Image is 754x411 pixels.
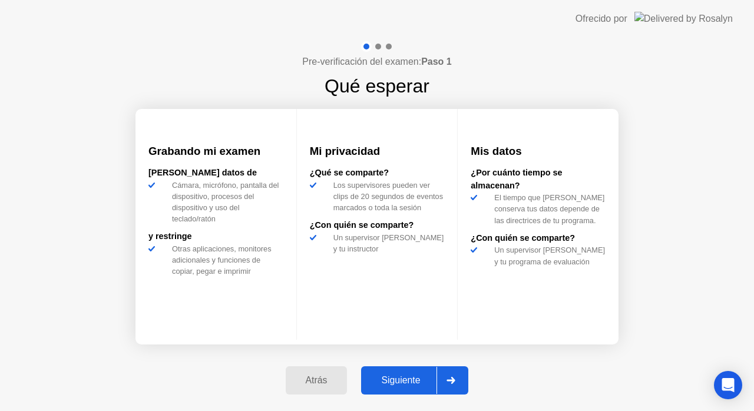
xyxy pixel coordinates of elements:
div: [PERSON_NAME] datos de [148,167,283,180]
h1: Qué esperar [325,72,429,100]
div: Cámara, micrófono, pantalla del dispositivo, procesos del dispositivo y uso del teclado/ratón [167,180,283,225]
div: ¿Con quién se comparte? [310,219,445,232]
b: Paso 1 [421,57,452,67]
h4: Pre-verificación del examen: [302,55,451,69]
div: y restringe [148,230,283,243]
button: Atrás [286,366,348,395]
div: ¿Por cuánto tiempo se almacenan? [471,167,606,192]
h3: Grabando mi examen [148,143,283,160]
div: El tiempo que [PERSON_NAME] conserva tus datos depende de las directrices de tu programa. [490,192,606,226]
div: Open Intercom Messenger [714,371,742,399]
div: Otras aplicaciones, monitores adicionales y funciones de copiar, pegar e imprimir [167,243,283,277]
div: Un supervisor [PERSON_NAME] y tu programa de evaluación [490,244,606,267]
div: Un supervisor [PERSON_NAME] y tu instructor [329,232,445,254]
div: Siguiente [365,375,436,386]
img: Delivered by Rosalyn [634,12,733,25]
div: ¿Qué se comparte? [310,167,445,180]
h3: Mi privacidad [310,143,445,160]
div: Atrás [289,375,344,386]
h3: Mis datos [471,143,606,160]
div: Los supervisores pueden ver clips de 20 segundos de eventos marcados o toda la sesión [329,180,445,214]
div: Ofrecido por [576,12,627,26]
div: ¿Con quién se comparte? [471,232,606,245]
button: Siguiente [361,366,468,395]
